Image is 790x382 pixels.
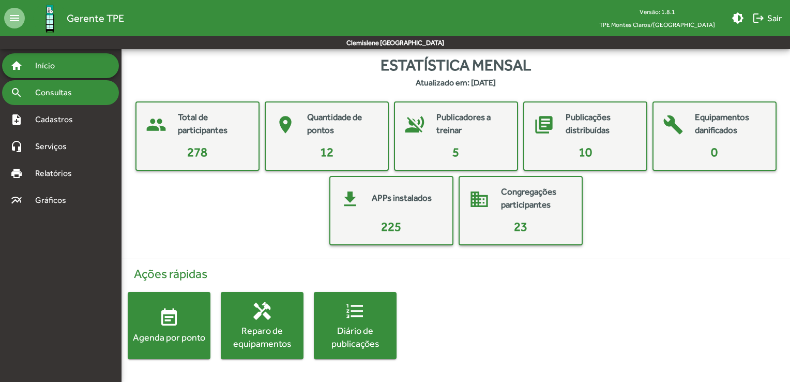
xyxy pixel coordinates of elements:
div: Reparo de equipamentos [221,324,303,350]
button: Reparo de equipamentos [221,292,303,359]
mat-icon: logout [752,12,765,24]
span: Sair [752,9,782,27]
span: 225 [381,219,401,233]
span: 12 [320,145,333,159]
mat-icon: voice_over_off [399,109,430,140]
span: Cadastros [29,113,86,126]
mat-icon: handyman [252,301,272,321]
mat-icon: format_list_numbered [345,301,366,321]
button: Sair [748,9,786,27]
mat-icon: domain [464,184,495,215]
span: 23 [514,219,527,233]
mat-card-title: Publicações distribuídas [566,111,636,137]
mat-card-title: Quantidade de pontos [307,111,377,137]
button: Diário de publicações [314,292,397,359]
mat-card-title: Equipamentos danificados [695,111,765,137]
span: 0 [711,145,718,159]
div: Versão: 1.8.1 [591,5,723,18]
span: Serviços [29,140,81,153]
span: Gerente TPE [67,10,124,26]
mat-icon: note_add [10,113,23,126]
button: Agenda por ponto [128,292,210,359]
mat-icon: place [270,109,301,140]
span: 5 [452,145,459,159]
span: Relatórios [29,167,85,180]
mat-icon: search [10,86,23,99]
span: Início [29,60,70,72]
mat-icon: multiline_chart [10,194,23,207]
mat-icon: build [658,109,689,140]
mat-card-title: Congregações participantes [501,185,571,212]
mat-icon: home [10,60,23,72]
mat-icon: people [141,109,172,140]
mat-card-title: Publicadores a treinar [436,111,507,137]
strong: Atualizado em: [DATE] [416,77,496,89]
mat-icon: get_app [335,184,366,215]
span: 278 [187,145,207,159]
div: Agenda por ponto [128,331,210,344]
mat-icon: headset_mic [10,140,23,153]
h4: Ações rápidas [128,267,784,282]
mat-icon: menu [4,8,25,28]
mat-icon: print [10,167,23,180]
span: 10 [579,145,592,159]
span: Consultas [29,86,85,99]
span: Gráficos [29,194,80,207]
mat-icon: brightness_medium [732,12,744,24]
div: Diário de publicações [314,324,397,350]
a: Gerente TPE [25,2,124,35]
mat-icon: event_note [159,307,179,328]
span: Estatística mensal [381,53,531,77]
img: Logo [33,2,67,35]
mat-card-title: Total de participantes [178,111,248,137]
span: TPE Montes Claros/[GEOGRAPHIC_DATA] [591,18,723,31]
mat-icon: library_books [528,109,559,140]
mat-card-title: APPs instalados [372,192,432,205]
